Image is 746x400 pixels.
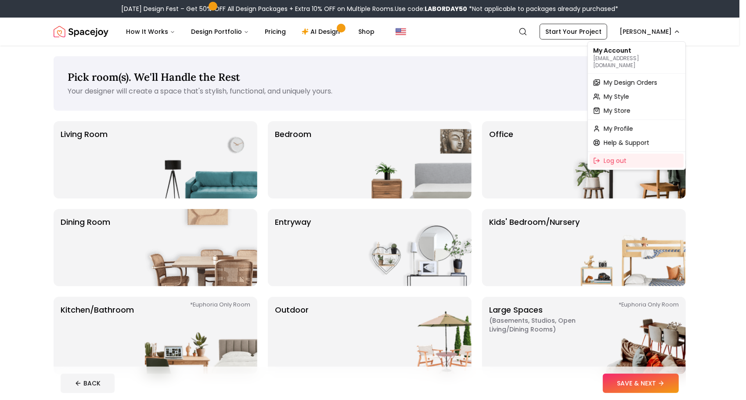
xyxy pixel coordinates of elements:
a: Help & Support [590,136,684,150]
span: Log out [604,156,627,165]
span: My Store [604,106,631,115]
span: Help & Support [604,138,649,147]
span: My Design Orders [604,78,657,87]
a: My Style [590,90,684,104]
span: My Style [604,92,629,101]
div: [PERSON_NAME] [587,41,686,170]
a: My Profile [590,122,684,136]
a: My Design Orders [590,76,684,90]
div: My Account [590,43,684,72]
p: [EMAIL_ADDRESS][DOMAIN_NAME] [593,55,680,69]
a: My Store [590,104,684,118]
span: My Profile [604,124,633,133]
